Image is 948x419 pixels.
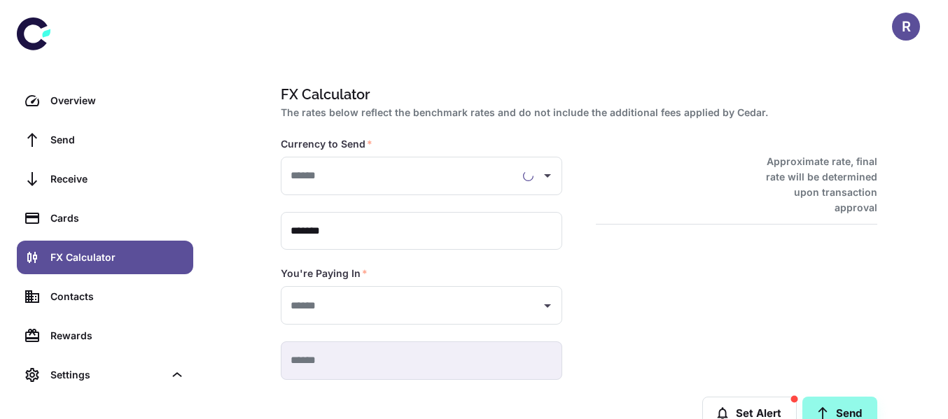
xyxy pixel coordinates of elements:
h1: FX Calculator [281,84,872,105]
a: FX Calculator [17,241,193,274]
label: Currency to Send [281,137,372,151]
div: Contacts [50,289,185,304]
button: Open [538,166,557,185]
div: FX Calculator [50,250,185,265]
a: Contacts [17,280,193,313]
div: Overview [50,93,185,108]
div: Settings [17,358,193,392]
div: Cards [50,211,185,226]
div: Send [50,132,185,148]
a: Overview [17,84,193,118]
button: Open [538,296,557,315]
h6: Approximate rate, final rate will be determined upon transaction approval [751,154,877,215]
button: R [892,13,920,41]
label: You're Paying In [281,267,368,280]
div: Receive [50,171,185,187]
div: Rewards [50,328,185,343]
div: Settings [50,367,164,383]
a: Cards [17,201,193,235]
a: Send [17,123,193,157]
a: Receive [17,162,193,196]
a: Rewards [17,319,193,353]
